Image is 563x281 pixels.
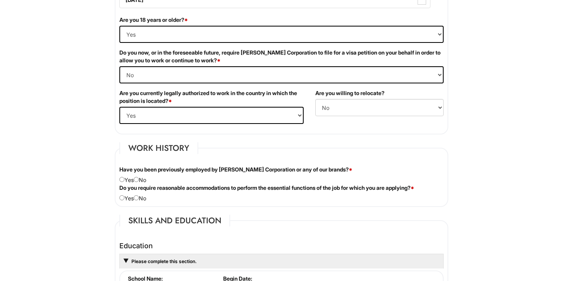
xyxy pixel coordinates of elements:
[114,184,449,202] div: Yes No
[315,89,385,97] label: Are you willing to relocate?
[119,89,304,105] label: Are you currently legally authorized to work in the country in which the position is located?
[119,242,444,250] h4: Education
[315,99,444,116] select: (Yes / No)
[119,166,352,173] label: Have you been previously employed by [PERSON_NAME] Corporation or any of our brands?
[119,107,304,124] select: (Yes / No)
[119,49,444,64] label: Do you now, or in the foreseeable future, require [PERSON_NAME] Corporation to file for a visa pe...
[119,16,188,24] label: Are you 18 years or older?
[119,66,444,83] select: (Yes / No)
[119,215,230,226] legend: Skills and Education
[119,142,198,154] legend: Work History
[131,258,197,264] a: Please complete this section.
[119,184,414,192] label: Do you require reasonable accommodations to perform the essential functions of the job for which ...
[119,26,444,43] select: (Yes / No)
[114,166,449,184] div: Yes No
